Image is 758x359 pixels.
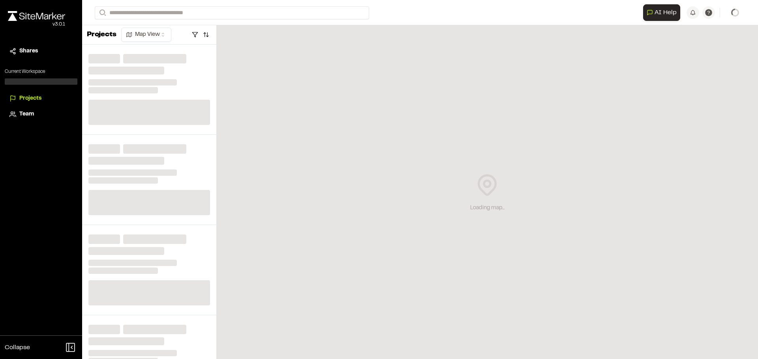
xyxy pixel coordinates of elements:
[9,94,73,103] a: Projects
[643,4,680,21] button: Open AI Assistant
[19,47,38,56] span: Shares
[19,94,41,103] span: Projects
[8,21,65,28] div: Oh geez...please don't...
[655,8,677,17] span: AI Help
[5,68,77,75] p: Current Workspace
[95,6,109,19] button: Search
[643,4,683,21] div: Open AI Assistant
[9,110,73,119] a: Team
[8,11,65,21] img: rebrand.png
[9,47,73,56] a: Shares
[5,343,30,352] span: Collapse
[19,110,34,119] span: Team
[470,204,505,212] div: Loading map...
[87,30,116,40] p: Projects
